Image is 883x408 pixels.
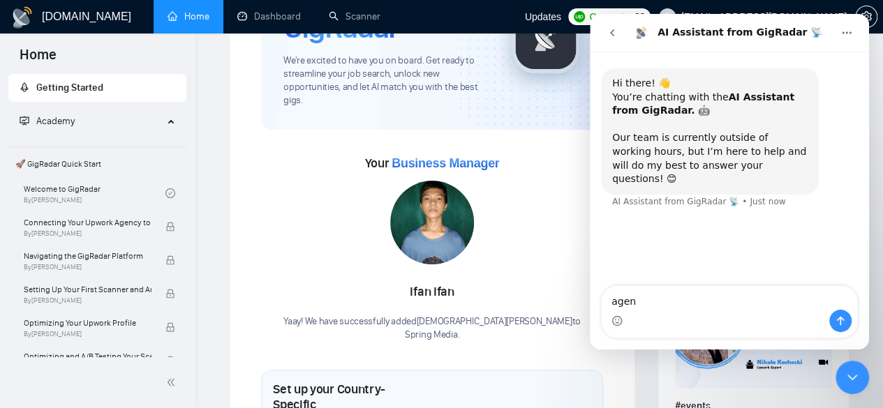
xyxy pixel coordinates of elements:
[283,280,581,304] div: Ifan Ifan
[283,328,581,342] p: Spring Media .
[11,6,34,29] img: logo
[36,82,103,93] span: Getting Started
[168,10,209,22] a: homeHome
[165,289,175,299] span: lock
[392,156,499,170] span: Business Manager
[24,330,151,338] span: By [PERSON_NAME]
[329,10,380,22] a: searchScanner
[836,361,869,394] iframe: Intercom live chat
[855,6,877,28] button: setting
[365,156,500,171] span: Your
[283,54,489,107] span: We're excited to have you on board. Get ready to streamline your job search, unlock new opportuni...
[24,263,151,271] span: By [PERSON_NAME]
[574,11,585,22] img: upwork-logo.png
[165,356,175,365] span: lock
[8,74,186,102] li: Getting Started
[166,375,180,389] span: double-left
[36,115,75,127] span: Academy
[10,150,185,178] span: 🚀 GigRadar Quick Start
[635,9,645,24] span: 83
[283,315,581,342] div: Yaay! We have successfully added [DEMOGRAPHIC_DATA][PERSON_NAME] to
[165,188,175,198] span: check-circle
[24,216,151,229] span: Connecting Your Upwork Agency to GigRadar
[855,11,877,22] a: setting
[525,11,561,22] span: Updates
[24,316,151,330] span: Optimizing Your Upwork Profile
[237,10,301,22] a: dashboardDashboard
[24,282,151,296] span: Setting Up Your First Scanner and Auto-Bidder
[511,4,581,74] img: gigradar-logo.png
[390,181,474,264] img: 1701073354848-IMG-20231108-WA0001.jpg
[590,14,869,349] iframe: Intercom live chat
[662,12,672,22] span: user
[20,82,29,92] span: rocket
[24,178,165,209] a: Welcome to GigRadarBy[PERSON_NAME]
[165,255,175,265] span: lock
[24,296,151,305] span: By [PERSON_NAME]
[24,229,151,238] span: By [PERSON_NAME]
[20,116,29,126] span: fund-projection-screen
[165,322,175,332] span: lock
[165,222,175,232] span: lock
[856,11,877,22] span: setting
[24,349,151,363] span: Optimizing and A/B Testing Your Scanner for Better Results
[20,115,75,127] span: Academy
[24,249,151,263] span: Navigating the GigRadar Platform
[8,45,68,74] span: Home
[589,9,631,24] span: Connects:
